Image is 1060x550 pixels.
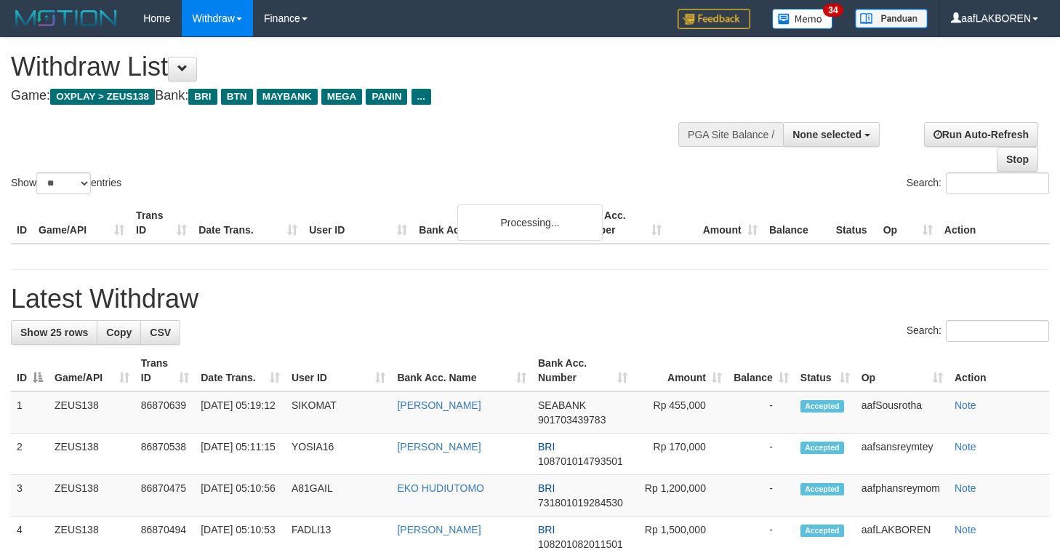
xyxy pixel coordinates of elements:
[193,202,303,244] th: Date Trans.
[257,89,318,105] span: MAYBANK
[633,475,728,517] td: Rp 1,200,000
[800,400,844,412] span: Accepted
[830,202,878,244] th: Status
[955,399,976,411] a: Note
[457,204,603,241] div: Processing...
[538,414,606,426] span: Copy 901703439783 to clipboard
[955,441,976,453] a: Note
[633,391,728,434] td: Rp 455,000
[538,441,555,453] span: BRI
[728,391,795,434] td: -
[800,442,844,454] span: Accepted
[106,327,132,338] span: Copy
[195,391,286,434] td: [DATE] 05:19:12
[49,391,135,434] td: ZEUS138
[538,455,623,467] span: Copy 108701014793501 to clipboard
[49,434,135,475] td: ZEUS138
[195,475,286,517] td: [DATE] 05:10:56
[949,350,1049,391] th: Action
[800,525,844,537] span: Accepted
[135,350,195,391] th: Trans ID: activate to sort column ascending
[538,538,623,550] span: Copy 108201082011501 to clipboard
[728,350,795,391] th: Balance: activate to sort column ascending
[11,202,33,244] th: ID
[946,320,1049,342] input: Search:
[11,172,121,194] label: Show entries
[195,434,286,475] td: [DATE] 05:11:15
[856,475,949,517] td: aafphansreymom
[130,202,193,244] th: Trans ID
[135,475,195,517] td: 86870475
[397,524,481,535] a: [PERSON_NAME]
[135,391,195,434] td: 86870639
[855,9,928,28] img: panduan.png
[763,202,830,244] th: Balance
[11,475,49,517] td: 3
[955,482,976,494] a: Note
[538,524,555,535] span: BRI
[946,172,1049,194] input: Search:
[11,89,692,103] h4: Game: Bank:
[783,122,880,147] button: None selected
[413,202,571,244] th: Bank Acc. Name
[36,172,91,194] select: Showentries
[823,4,843,17] span: 34
[532,350,633,391] th: Bank Acc. Number: activate to sort column ascending
[571,202,667,244] th: Bank Acc. Number
[538,497,623,509] span: Copy 731801019284530 to clipboard
[795,350,856,391] th: Status: activate to sort column ascending
[411,89,431,105] span: ...
[667,202,763,244] th: Amount
[391,350,532,391] th: Bank Acc. Name: activate to sort column ascending
[150,327,171,338] span: CSV
[140,320,180,345] a: CSV
[772,9,833,29] img: Button%20Memo.svg
[49,350,135,391] th: Game/API: activate to sort column ascending
[33,202,130,244] th: Game/API
[20,327,88,338] span: Show 25 rows
[11,434,49,475] td: 2
[221,89,253,105] span: BTN
[856,434,949,475] td: aafsansreymtey
[286,350,391,391] th: User ID: activate to sort column ascending
[955,524,976,535] a: Note
[397,399,481,411] a: [PERSON_NAME]
[11,7,121,29] img: MOTION_logo.png
[303,202,413,244] th: User ID
[49,475,135,517] td: ZEUS138
[397,441,481,453] a: [PERSON_NAME]
[188,89,217,105] span: BRI
[878,202,939,244] th: Op
[924,122,1038,147] a: Run Auto-Refresh
[792,129,862,140] span: None selected
[11,284,1049,314] h1: Latest Withdraw
[286,434,391,475] td: YOSIA16
[997,147,1038,172] a: Stop
[366,89,407,105] span: PANIN
[856,350,949,391] th: Op: activate to sort column ascending
[286,475,391,517] td: A81GAIL
[538,399,586,411] span: SEABANK
[97,320,141,345] a: Copy
[800,483,844,495] span: Accepted
[633,350,728,391] th: Amount: activate to sort column ascending
[195,350,286,391] th: Date Trans.: activate to sort column ascending
[907,172,1049,194] label: Search:
[856,391,949,434] td: aafSousrotha
[678,122,783,147] div: PGA Site Balance /
[939,202,1049,244] th: Action
[11,52,692,81] h1: Withdraw List
[538,482,555,494] span: BRI
[11,320,97,345] a: Show 25 rows
[50,89,155,105] span: OXPLAY > ZEUS138
[286,391,391,434] td: SIKOMAT
[678,9,750,29] img: Feedback.jpg
[728,475,795,517] td: -
[728,434,795,475] td: -
[11,391,49,434] td: 1
[907,320,1049,342] label: Search:
[397,482,484,494] a: EKO HUDIUTOMO
[135,434,195,475] td: 86870538
[11,350,49,391] th: ID: activate to sort column descending
[633,434,728,475] td: Rp 170,000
